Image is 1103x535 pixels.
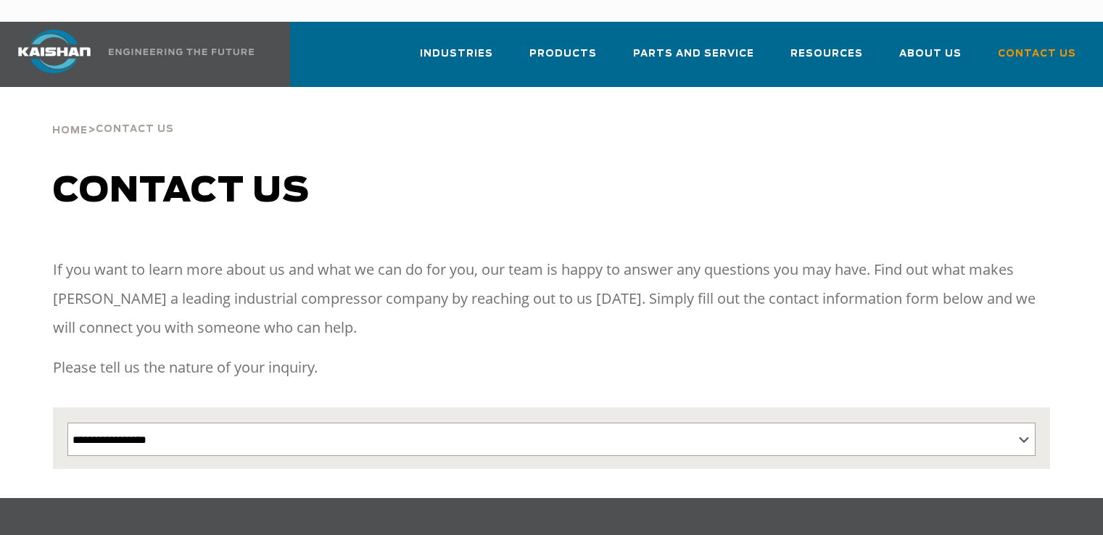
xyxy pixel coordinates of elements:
[420,35,493,84] a: Industries
[633,35,754,84] a: Parts and Service
[53,255,1050,342] p: If you want to learn more about us and what we can do for you, our team is happy to answer any qu...
[790,35,863,84] a: Resources
[529,35,597,84] a: Products
[529,46,597,62] span: Products
[109,49,254,55] img: Engineering the future
[998,46,1076,62] span: Contact Us
[52,126,88,136] span: Home
[899,46,962,62] span: About Us
[52,87,174,142] div: >
[998,35,1076,84] a: Contact Us
[53,353,1050,382] p: Please tell us the nature of your inquiry.
[52,123,88,136] a: Home
[633,46,754,62] span: Parts and Service
[96,125,174,134] span: Contact Us
[790,46,863,62] span: Resources
[53,174,310,209] span: Contact us
[420,46,493,62] span: Industries
[899,35,962,84] a: About Us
